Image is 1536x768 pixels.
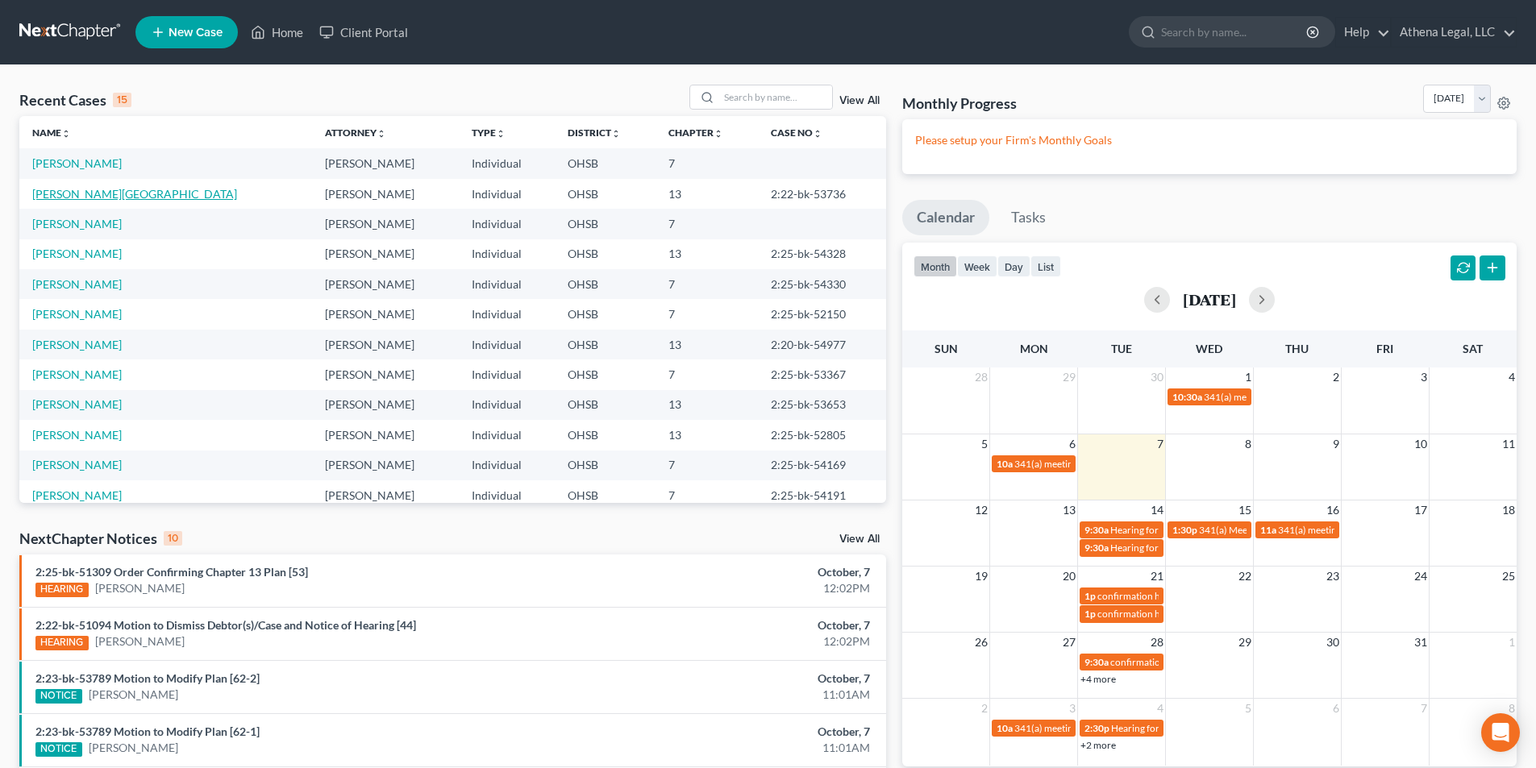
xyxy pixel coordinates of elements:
span: confirmation hearing for [PERSON_NAME] [1097,590,1279,602]
a: [PERSON_NAME][GEOGRAPHIC_DATA] [32,187,237,201]
i: unfold_more [377,129,386,139]
i: unfold_more [813,129,822,139]
div: Recent Cases [19,90,131,110]
td: Individual [459,330,555,359]
div: HEARING [35,636,89,650]
div: October, 7 [602,724,870,740]
span: 1 [1507,633,1517,652]
h2: [DATE] [1183,291,1236,308]
div: 12:02PM [602,580,870,596]
td: 13 [656,239,758,269]
span: Sun [935,342,958,355]
td: [PERSON_NAME] [312,359,459,389]
a: Nameunfold_more [32,127,71,139]
a: [PERSON_NAME] [32,428,122,442]
a: [PERSON_NAME] [32,247,122,260]
td: 13 [656,179,758,209]
div: October, 7 [602,617,870,633]
input: Search by name... [719,85,832,109]
td: 7 [656,148,758,178]
span: 1p [1084,608,1096,620]
button: day [997,255,1030,277]
span: 341(a) meeting for [PERSON_NAME] [1014,458,1170,470]
a: 2:23-bk-53789 Motion to Modify Plan [62-1] [35,724,260,738]
td: OHSB [555,269,656,299]
td: 2:25-bk-54191 [758,480,886,510]
td: 2:22-bk-53736 [758,179,886,209]
span: 5 [980,434,989,454]
td: 7 [656,480,758,510]
a: [PERSON_NAME] [32,217,122,230]
td: 2:25-bk-54330 [758,269,886,299]
td: 7 [656,299,758,329]
span: 11 [1501,434,1517,454]
span: 28 [973,367,989,387]
td: Individual [459,299,555,329]
div: 11:01AM [602,687,870,703]
span: 20 [1061,567,1077,586]
a: Districtunfold_more [568,127,621,139]
td: OHSB [555,359,656,389]
td: 2:25-bk-52150 [758,299,886,329]
td: Individual [459,239,555,269]
span: confirmation hearing for [PERSON_NAME] [1097,608,1279,620]
span: 10a [997,722,1013,734]
span: 27 [1061,633,1077,652]
i: unfold_more [61,129,71,139]
span: 22 [1237,567,1253,586]
a: View All [839,95,880,106]
div: October, 7 [602,670,870,687]
td: [PERSON_NAME] [312,148,459,178]
a: Client Portal [311,18,416,47]
span: 9 [1331,434,1341,454]
span: 3 [1068,699,1077,718]
span: 25 [1501,567,1517,586]
i: unfold_more [496,129,506,139]
span: 12 [973,500,989,520]
h3: Monthly Progress [902,93,1017,113]
a: [PERSON_NAME] [32,458,122,471]
button: list [1030,255,1061,277]
div: NOTICE [35,689,82,704]
span: 28 [1149,633,1165,652]
span: 15 [1237,500,1253,520]
a: View All [839,533,880,545]
td: Individual [459,179,555,209]
span: 31 [1413,633,1429,652]
span: 29 [1237,633,1253,652]
a: [PERSON_NAME] [32,338,122,351]
td: OHSB [555,209,656,239]
span: 23 [1325,567,1341,586]
td: OHSB [555,390,656,420]
div: October, 7 [602,564,870,580]
td: Individual [459,420,555,450]
td: Individual [459,480,555,510]
td: Individual [459,450,555,480]
a: [PERSON_NAME] [89,740,178,756]
a: Home [243,18,311,47]
td: OHSB [555,239,656,269]
span: 14 [1149,500,1165,520]
a: [PERSON_NAME] [32,367,122,381]
a: 2:22-bk-51094 Motion to Dismiss Debtor(s)/Case and Notice of Hearing [44] [35,618,416,632]
span: Hearing for Ti'[PERSON_NAME] [1110,524,1247,536]
td: OHSB [555,480,656,510]
span: 26 [973,633,989,652]
span: 2:30p [1084,722,1109,734]
span: 21 [1149,567,1165,586]
span: Hearing for [PERSON_NAME] [1111,722,1237,734]
span: 24 [1413,567,1429,586]
td: OHSB [555,179,656,209]
td: OHSB [555,450,656,480]
span: 1 [1243,367,1253,387]
p: Please setup your Firm's Monthly Goals [915,132,1504,148]
span: 9:30a [1084,524,1109,536]
td: Individual [459,269,555,299]
span: 7 [1419,699,1429,718]
span: New Case [169,27,223,39]
span: 7 [1155,434,1165,454]
td: 13 [656,420,758,450]
a: Calendar [902,200,989,235]
a: [PERSON_NAME] [95,633,185,650]
a: [PERSON_NAME] [32,307,122,321]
